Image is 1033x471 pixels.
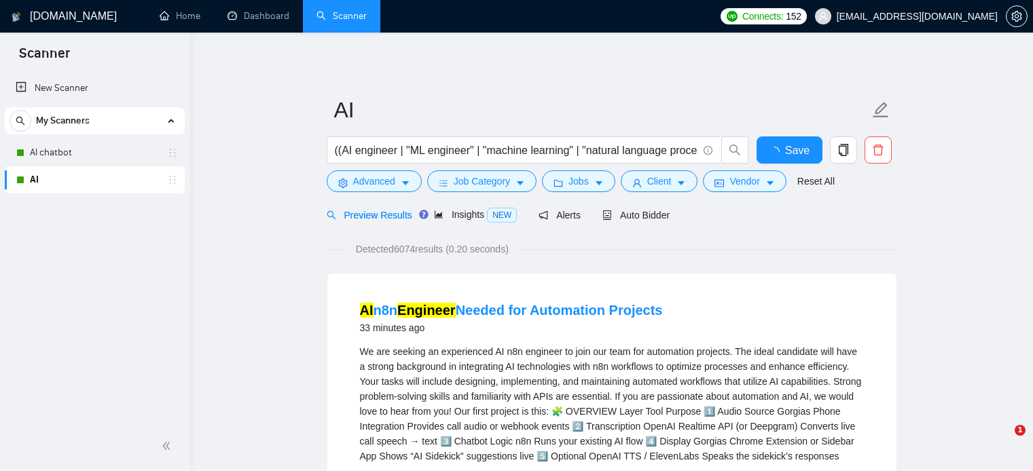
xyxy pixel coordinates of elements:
[1006,5,1028,27] button: setting
[160,10,200,22] a: homeHome
[487,208,517,223] span: NEW
[338,178,348,188] span: setting
[554,178,563,188] span: folder
[327,170,422,192] button: settingAdvancedcaret-down
[721,136,748,164] button: search
[30,166,159,193] a: AI
[327,210,412,221] span: Preview Results
[542,170,615,192] button: folderJobscaret-down
[30,139,159,166] a: AI chatbot
[831,144,856,156] span: copy
[327,210,336,220] span: search
[865,136,892,164] button: delete
[397,303,456,318] mark: Engineer
[36,107,90,134] span: My Scanners
[401,178,410,188] span: caret-down
[714,178,724,188] span: idcard
[418,208,430,221] div: Tooltip anchor
[10,116,31,126] span: search
[785,142,810,159] span: Save
[568,174,589,189] span: Jobs
[769,147,785,157] span: loading
[5,75,185,102] li: New Scanner
[12,6,21,28] img: logo
[427,170,537,192] button: barsJob Categorycaret-down
[1007,11,1027,22] span: setting
[632,178,642,188] span: user
[765,178,775,188] span: caret-down
[360,320,663,336] div: 33 minutes ago
[729,174,759,189] span: Vendor
[703,170,786,192] button: idcardVendorcaret-down
[602,210,670,221] span: Auto Bidder
[8,43,81,72] span: Scanner
[539,210,548,220] span: notification
[167,174,178,185] span: holder
[16,75,174,102] a: New Scanner
[360,303,663,318] a: AIn8nEngineerNeeded for Automation Projects
[865,144,891,156] span: delete
[353,174,395,189] span: Advanced
[797,174,835,189] a: Reset All
[334,93,869,127] input: Scanner name...
[621,170,698,192] button: userClientcaret-down
[722,144,748,156] span: search
[742,9,783,24] span: Connects:
[987,425,1019,457] iframe: Intercom live chat
[647,174,672,189] span: Client
[830,136,857,164] button: copy
[704,146,712,155] span: info-circle
[872,101,890,119] span: edit
[727,11,738,22] img: upwork-logo.png
[167,147,178,158] span: holder
[1006,11,1028,22] a: setting
[360,344,864,464] div: We are seeking an experienced AI n8n engineer to join our team for automation projects. The ideal...
[434,209,517,220] span: Insights
[360,303,374,318] mark: AI
[316,10,367,22] a: searchScanner
[757,136,822,164] button: Save
[454,174,510,189] span: Job Category
[439,178,448,188] span: bars
[335,142,697,159] input: Search Freelance Jobs...
[539,210,581,221] span: Alerts
[602,210,612,220] span: robot
[786,9,801,24] span: 152
[1015,425,1026,436] span: 1
[434,210,443,219] span: area-chart
[818,12,828,21] span: user
[346,242,518,257] span: Detected 6074 results (0.20 seconds)
[10,110,31,132] button: search
[5,107,185,193] li: My Scanners
[515,178,525,188] span: caret-down
[162,439,175,453] span: double-left
[228,10,289,22] a: dashboardDashboard
[676,178,686,188] span: caret-down
[594,178,604,188] span: caret-down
